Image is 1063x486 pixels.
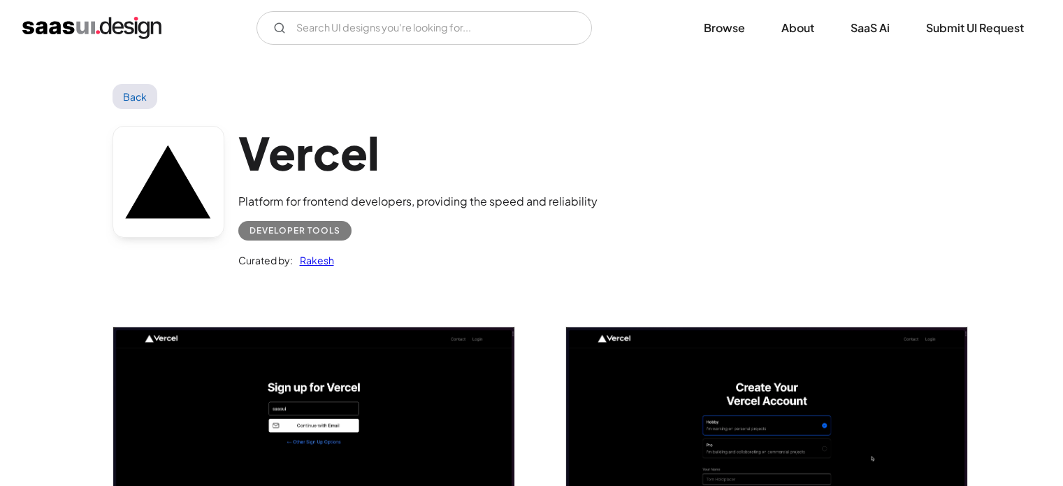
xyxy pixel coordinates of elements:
a: Back [113,84,158,109]
form: Email Form [256,11,592,45]
div: Developer tools [250,222,340,239]
div: Platform for frontend developers, providing the speed and reliability [238,193,598,210]
a: home [22,17,161,39]
a: About [765,13,831,43]
div: Curated by: [238,252,293,269]
input: Search UI designs you're looking for... [256,11,592,45]
a: Submit UI Request [909,13,1041,43]
a: Browse [687,13,762,43]
a: Rakesh [293,252,334,269]
h1: Vercel [238,126,598,180]
a: SaaS Ai [834,13,906,43]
